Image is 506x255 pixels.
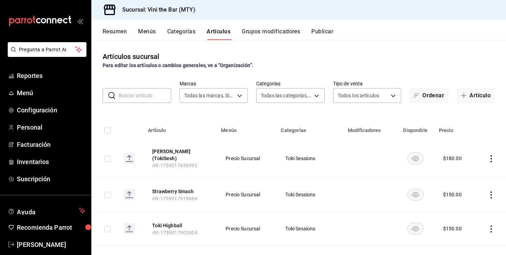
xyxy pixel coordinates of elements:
div: $ 180.00 [443,155,462,162]
th: Categorías [277,117,343,139]
div: navigation tabs [103,28,506,40]
span: Menú [17,88,85,98]
button: Categorías [167,28,196,40]
div: $ 150.00 [443,225,462,232]
button: actions [488,225,495,233]
label: Tipo de venta [333,81,402,86]
button: Menús [138,28,156,40]
span: Precio Sucursal [226,156,268,161]
th: Precio [435,117,475,139]
span: Recomienda Parrot [17,223,85,232]
a: Pregunta a Parrot AI [5,51,86,58]
label: Categorías [256,81,325,86]
span: Configuración [17,105,85,115]
button: Artículo [457,88,495,103]
span: Todos los artículos [338,92,379,99]
th: Artículo [144,117,217,139]
strong: Para editar los artículos o cambios generales, ve a “Organización”. [103,63,253,68]
button: availability-product [407,189,424,201]
button: open_drawer_menu [77,18,83,24]
th: Menús [217,117,277,139]
button: Pregunta a Parrot AI [8,42,86,57]
th: Disponible [396,117,435,139]
span: Pregunta a Parrot AI [19,46,76,53]
button: Artículos [207,28,231,40]
button: Resumen [103,28,127,40]
span: Precio Sucursal [226,226,268,231]
th: Modificadores [344,117,396,139]
button: edit-product-location [152,148,208,162]
span: Inventarios [17,157,85,166]
button: edit-product-location [152,188,208,195]
span: Suscripción [17,174,85,184]
span: Toki Sessions [285,192,335,197]
button: availability-product [407,152,424,164]
span: Ayuda [17,207,76,215]
button: edit-product-location [152,222,208,229]
button: Grupos modificadores [242,28,300,40]
button: actions [488,191,495,198]
div: $ 150.00 [443,191,462,198]
label: Marcas [180,81,248,86]
span: Todas las categorías, Sin categoría [261,92,312,99]
input: Buscar artículo [119,89,171,103]
button: Ordenar [410,88,448,103]
h3: Sucursal: Vini the Bar (MTY) [117,6,195,14]
span: Precio Sucursal [226,192,268,197]
span: AR-1759017619666 [152,196,197,201]
span: [PERSON_NAME] [17,240,85,249]
span: Reportes [17,71,85,80]
span: AR-1759017656992 [152,163,197,168]
span: Toki Sessions [285,226,335,231]
span: Toki Sessions [285,156,335,161]
span: Personal [17,123,85,132]
span: Todas las marcas, Sin marca [184,92,235,99]
button: actions [488,155,495,162]
button: availability-product [407,223,424,235]
div: Artículos sucursal [103,51,159,62]
button: Publicar [311,28,333,40]
span: Facturación [17,140,85,149]
span: AR-1759017602404 [152,230,197,235]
